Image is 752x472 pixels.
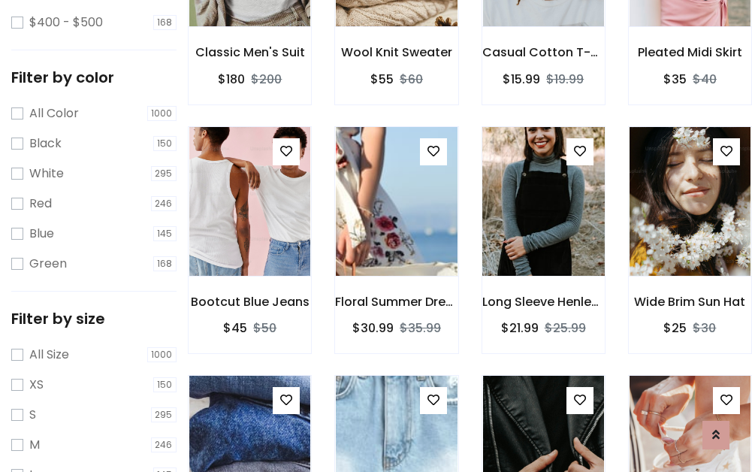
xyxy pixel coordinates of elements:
h6: $30.99 [352,321,394,335]
span: 295 [151,166,177,181]
del: $35.99 [400,319,441,337]
label: M [29,436,40,454]
span: 1000 [147,106,177,121]
label: All Size [29,346,69,364]
label: White [29,165,64,183]
h6: $55 [370,72,394,86]
span: 1000 [147,347,177,362]
h6: $21.99 [501,321,539,335]
h6: $25 [663,321,687,335]
del: $40 [693,71,717,88]
del: $50 [253,319,276,337]
label: S [29,406,36,424]
span: 150 [153,377,177,392]
label: Black [29,135,62,153]
h6: Classic Men's Suit [189,45,311,59]
h6: $35 [663,72,687,86]
h6: $180 [218,72,245,86]
del: $200 [251,71,282,88]
label: Red [29,195,52,213]
span: 246 [151,437,177,452]
h6: Wide Brim Sun Hat [629,295,751,309]
label: Green [29,255,67,273]
span: 150 [153,136,177,151]
del: $30 [693,319,716,337]
label: $400 - $500 [29,14,103,32]
label: Blue [29,225,54,243]
label: All Color [29,104,79,123]
del: $19.99 [546,71,584,88]
h6: Pleated Midi Skirt [629,45,751,59]
span: 246 [151,196,177,211]
h5: Filter by color [11,68,177,86]
h6: Long Sleeve Henley T-Shirt [482,295,605,309]
del: $60 [400,71,423,88]
span: 295 [151,407,177,422]
del: $25.99 [545,319,586,337]
h6: Wool Knit Sweater [335,45,458,59]
label: XS [29,376,44,394]
span: 168 [153,256,177,271]
h5: Filter by size [11,310,177,328]
h6: $15.99 [503,72,540,86]
h6: Floral Summer Dress [335,295,458,309]
h6: Casual Cotton T-Shirt [482,45,605,59]
h6: Bootcut Blue Jeans [189,295,311,309]
span: 145 [153,226,177,241]
h6: $45 [223,321,247,335]
span: 168 [153,15,177,30]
